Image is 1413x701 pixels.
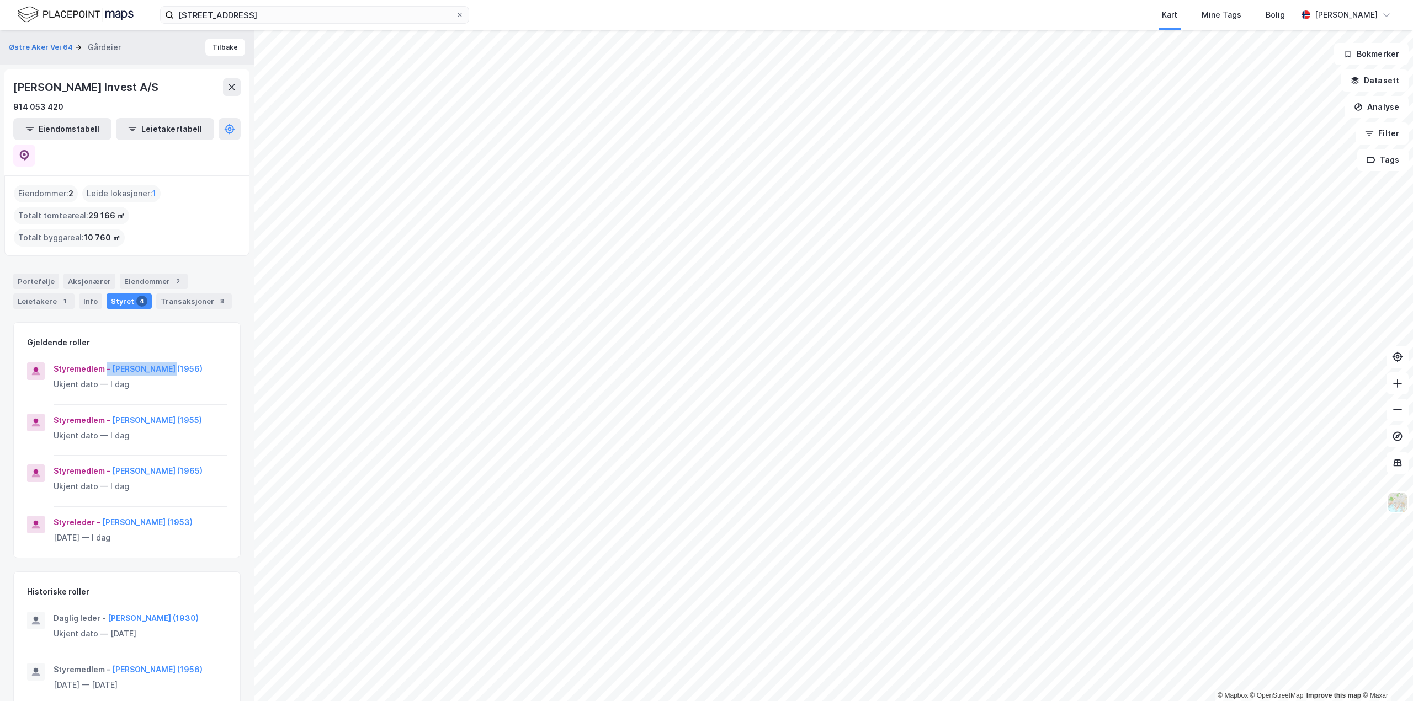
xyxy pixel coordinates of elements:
[14,185,78,202] div: Eiendommer :
[54,678,227,692] div: [DATE] — [DATE]
[63,274,115,289] div: Aksjonærer
[13,274,59,289] div: Portefølje
[88,209,125,222] span: 29 166 ㎡
[136,296,147,307] div: 4
[68,187,73,200] span: 2
[54,480,227,493] div: Ukjent dato — I dag
[172,276,183,287] div: 2
[13,100,63,114] div: 914 053 420
[107,293,152,309] div: Styret
[205,39,245,56] button: Tilbake
[174,7,455,23] input: Søk på adresse, matrikkel, gårdeiere, leietakere eller personer
[1315,8,1378,22] div: [PERSON_NAME]
[13,78,161,96] div: [PERSON_NAME] Invest A/S
[18,5,134,24] img: logo.f888ab2527a4732fd821a326f86c7f29.svg
[1345,96,1409,118] button: Analyse
[1266,8,1285,22] div: Bolig
[152,187,156,200] span: 1
[84,231,120,244] span: 10 760 ㎡
[1334,43,1409,65] button: Bokmerker
[1250,692,1304,699] a: OpenStreetMap
[1218,692,1248,699] a: Mapbox
[1387,492,1408,513] img: Z
[54,531,227,544] div: [DATE] — I dag
[27,336,90,349] div: Gjeldende roller
[216,296,227,307] div: 8
[13,118,111,140] button: Eiendomstabell
[9,42,75,53] button: Østre Aker Vei 64
[116,118,214,140] button: Leietakertabell
[1306,692,1361,699] a: Improve this map
[54,627,227,640] div: Ukjent dato — [DATE]
[1356,122,1409,145] button: Filter
[1358,648,1413,701] div: Kontrollprogram for chat
[59,296,70,307] div: 1
[1358,648,1413,701] iframe: Chat Widget
[27,585,89,598] div: Historiske roller
[88,41,121,54] div: Gårdeier
[82,185,161,202] div: Leide lokasjoner :
[14,207,129,224] div: Totalt tomteareal :
[54,378,227,391] div: Ukjent dato — I dag
[1162,8,1177,22] div: Kart
[14,229,125,247] div: Totalt byggareal :
[120,274,188,289] div: Eiendommer
[1357,149,1409,171] button: Tags
[1341,69,1409,92] button: Datasett
[54,429,227,442] div: Ukjent dato — I dag
[1202,8,1241,22] div: Mine Tags
[156,293,232,309] div: Transaksjoner
[13,293,75,309] div: Leietakere
[79,293,102,309] div: Info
